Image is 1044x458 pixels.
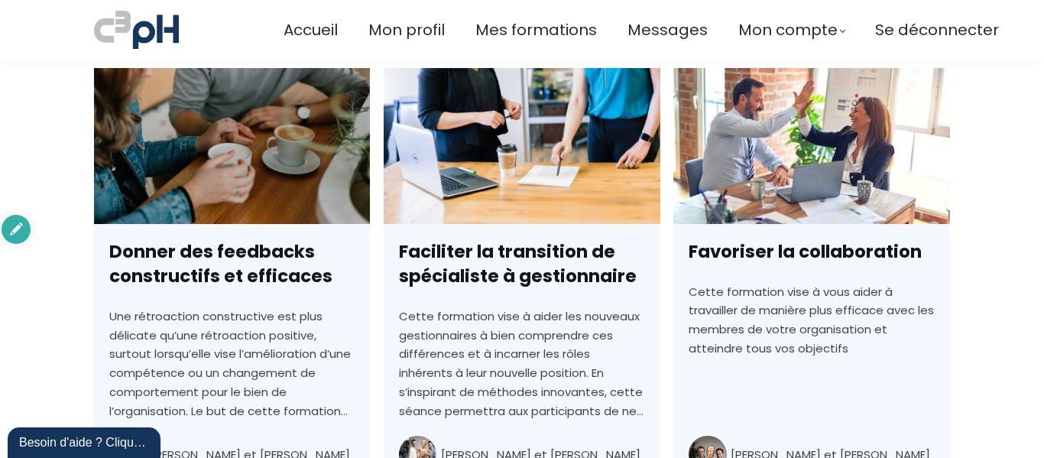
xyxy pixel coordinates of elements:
[94,8,179,52] img: a70bc7685e0efc0bd0b04b3506828469.jpeg
[368,18,445,43] a: Mon profil
[8,424,164,458] iframe: chat widget
[284,18,338,43] a: Accueil
[2,215,31,244] div: authoring options
[738,18,838,43] span: Mon compte
[875,18,999,43] a: Se déconnecter
[627,18,708,43] a: Messages
[475,18,597,43] a: Mes formations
